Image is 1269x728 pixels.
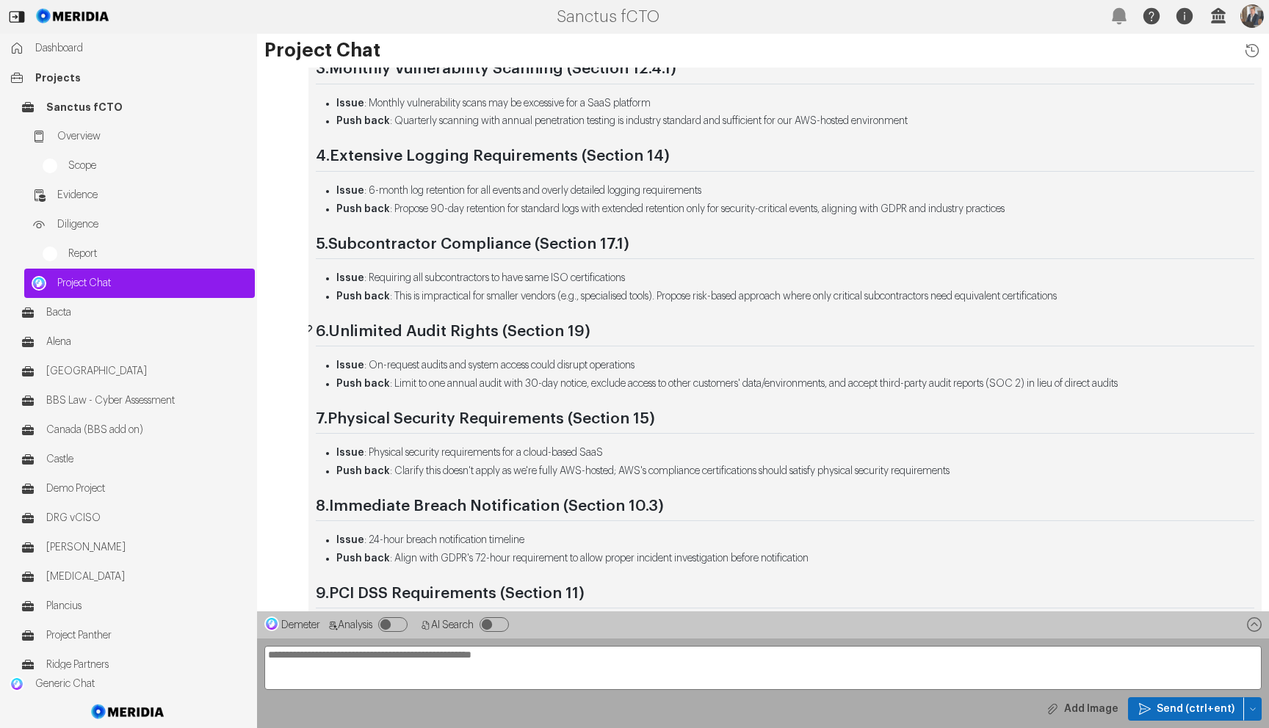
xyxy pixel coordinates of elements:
[336,551,1254,567] li: : Align with GDPR's 72-hour requirement to allow proper incident investigation before notification
[13,327,255,357] a: Alena
[338,620,372,630] span: Analysis
[13,562,255,591] a: [MEDICAL_DATA]
[35,677,247,691] span: Generic Chat
[329,498,664,514] strong: Immediate Breach Notification (Section 10.3)
[46,599,247,614] span: Plancius
[46,481,247,496] span: Demo Project
[35,151,255,181] a: Scope
[13,357,255,386] a: [GEOGRAPHIC_DATA]
[316,322,1254,347] h2: 6.
[336,464,1254,479] li: : Clarify this doesn't apply as we're fully AWS-hosted; AWS's compliance certifications should sa...
[46,569,247,584] span: [MEDICAL_DATA]
[336,202,1254,217] li: : Propose 90-day retention for standard logs with extended retention only for security-critical e...
[2,34,255,63] a: Dashboard
[336,98,364,109] strong: Issue
[336,358,1254,374] li: : On-request audits and system access could disrupt operations
[330,148,670,164] strong: Extensive Logging Requirements (Section 14)
[316,59,1254,84] h2: 3.
[336,271,1254,286] li: : Requiring all subcontractors to have same ISO certifications
[24,122,255,151] a: Overview
[2,63,255,92] a: Projects
[336,360,364,371] strong: Issue
[13,298,255,327] a: Bacta
[46,305,247,320] span: Bacta
[336,291,390,302] strong: Push back
[316,584,1254,609] h2: 9.
[24,210,255,239] a: Diligence
[89,696,167,728] img: Meridia Logo
[336,533,1254,548] li: : 24-hour breach notification timeline
[13,445,255,474] a: Castle
[328,411,655,426] strong: Physical Security Requirements (Section 15)
[13,621,255,650] a: Project Panther
[336,183,1254,199] li: : 6-month log retention for all events and overly detailed logging requirements
[68,247,247,261] span: Report
[1157,702,1234,716] span: Send (ctrl+ent)
[431,620,474,630] span: AI Search
[264,41,1262,60] h1: Project Chat
[13,591,255,621] a: Plancius
[2,669,255,699] a: Generic ChatGeneric Chat
[336,289,1254,305] li: : This is impractical for smaller vendors (e.g., specialised tools). Propose risk-based approach ...
[328,236,629,252] strong: Subcontractor Compliance (Section 17.1)
[336,273,364,283] strong: Issue
[328,620,338,630] svg: Analysis
[13,386,255,415] a: BBS Law - Cyber Assessment
[336,114,1254,129] li: : Quarterly scanning with annual penetration testing is industry standard and sufficient for our ...
[329,61,676,76] strong: Monthly Vulnerability Scanning (Section 12.4.1)
[32,276,46,291] img: Project Chat
[336,96,1254,112] li: : Monthly vulnerability scans may be excessive for a SaaS platform
[316,497,1254,522] h2: 8.
[10,677,24,691] img: Generic Chat
[336,445,1254,461] li: : Physical security requirements for a cloud-based SaaS
[57,217,247,232] span: Diligence
[46,540,247,555] span: [PERSON_NAME]
[46,628,247,643] span: Project Panther
[13,533,255,562] a: [PERSON_NAME]
[46,423,247,437] span: Canada (BBS add on)
[281,620,320,630] span: Demeter
[35,70,247,85] span: Projects
[46,658,247,672] span: Ridge Partners
[421,620,431,630] svg: AI Search
[329,586,585,601] strong: PCI DSS Requirements (Section 11)
[57,188,247,203] span: Evidence
[57,129,247,144] span: Overview
[35,41,247,56] span: Dashboard
[46,452,247,467] span: Castle
[328,324,590,339] strong: Unlimited Audit Rights (Section 19)
[316,235,1254,260] h2: 5.
[336,466,390,476] strong: Push back
[13,474,255,503] a: Demo Project
[1035,697,1128,721] button: Add Image
[46,364,247,379] span: [GEOGRAPHIC_DATA]
[35,239,255,269] a: Report
[316,147,1254,172] h2: 4.
[1244,697,1262,721] button: Send (ctrl+ent)
[336,186,364,196] strong: Issue
[1128,697,1244,721] button: Send (ctrl+ent)
[336,116,390,126] strong: Push back
[264,616,279,631] img: Demeter
[13,92,255,122] a: Sanctus fCTO
[46,393,247,408] span: BBS Law - Cyber Assessment
[46,511,247,525] span: DRG vCISO
[336,535,364,545] strong: Issue
[68,159,247,173] span: Scope
[316,409,1254,434] h2: 7.
[336,553,390,564] strong: Push back
[1240,4,1264,28] img: Profile Icon
[13,503,255,533] a: DRG vCISO
[24,269,255,298] a: Project ChatProject Chat
[13,415,255,445] a: Canada (BBS add on)
[46,100,247,114] span: Sanctus fCTO
[57,276,247,291] span: Project Chat
[13,650,255,680] a: Ridge Partners
[46,335,247,349] span: Alena
[24,181,255,210] a: Evidence
[336,379,390,389] strong: Push back
[336,376,1254,392] li: : Limit to one annual audit with 30-day notice, exclude access to other customers' data/environme...
[336,448,364,458] strong: Issue
[336,204,390,214] strong: Push back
